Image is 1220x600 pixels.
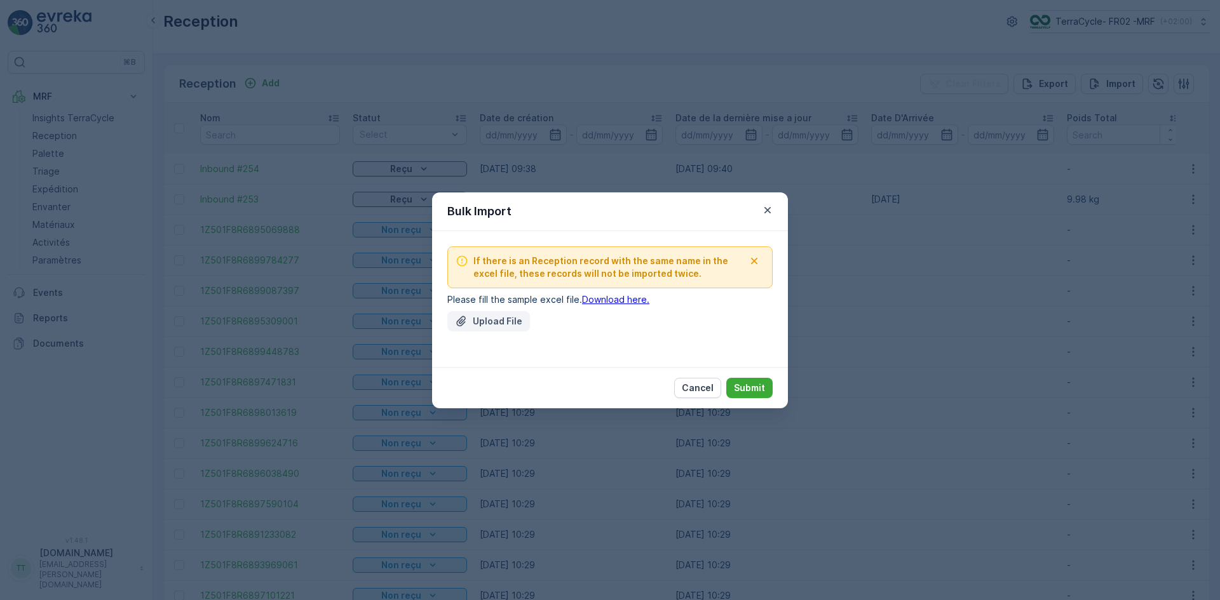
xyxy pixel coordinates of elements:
[473,315,522,328] p: Upload File
[473,255,744,280] span: If there is an Reception record with the same name in the excel file, these records will not be i...
[447,293,773,306] p: Please fill the sample excel file.
[726,378,773,398] button: Submit
[734,382,765,394] p: Submit
[447,203,512,220] p: Bulk Import
[674,378,721,398] button: Cancel
[682,382,714,394] p: Cancel
[582,294,649,305] a: Download here.
[447,311,530,331] button: Upload File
